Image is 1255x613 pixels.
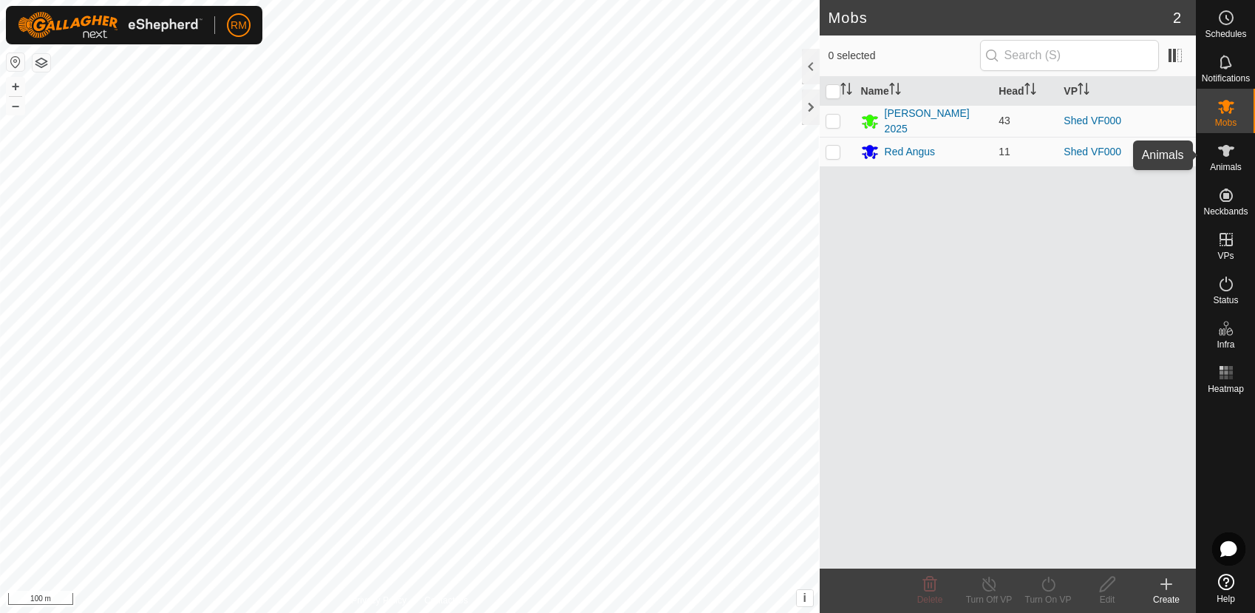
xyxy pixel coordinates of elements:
span: Mobs [1215,118,1237,127]
a: Contact Us [424,594,468,607]
div: Turn Off VP [959,593,1018,606]
button: + [7,78,24,95]
a: Shed VF000 [1064,146,1121,158]
button: Map Layers [33,54,50,72]
span: 0 selected [829,48,980,64]
span: Notifications [1202,74,1250,83]
div: Turn On VP [1018,593,1078,606]
span: VPs [1217,251,1234,260]
span: 11 [999,146,1010,158]
p-sorticon: Activate to sort [840,85,852,97]
span: i [803,592,806,604]
span: RM [231,18,247,33]
div: [PERSON_NAME] 2025 [885,106,987,137]
th: Head [993,77,1058,106]
p-sorticon: Activate to sort [1078,85,1089,97]
a: Privacy Policy [351,594,407,607]
span: Schedules [1205,30,1246,38]
th: Name [855,77,993,106]
span: Help [1217,595,1235,603]
span: Status [1213,296,1238,305]
th: VP [1058,77,1196,106]
span: Infra [1217,340,1234,349]
a: Shed VF000 [1064,115,1121,126]
span: Animals [1210,163,1242,172]
a: Help [1197,568,1255,609]
div: Edit [1078,593,1137,606]
button: Reset Map [7,53,24,71]
span: Neckbands [1203,207,1248,216]
p-sorticon: Activate to sort [1024,85,1036,97]
h2: Mobs [829,9,1173,27]
div: Create [1137,593,1196,606]
div: Red Angus [885,144,936,160]
span: 43 [999,115,1010,126]
img: Gallagher Logo [18,12,203,38]
span: Delete [917,595,943,605]
span: 2 [1173,7,1181,29]
span: Heatmap [1208,385,1244,393]
button: i [797,590,813,606]
p-sorticon: Activate to sort [889,85,901,97]
button: – [7,97,24,115]
input: Search (S) [980,40,1159,71]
